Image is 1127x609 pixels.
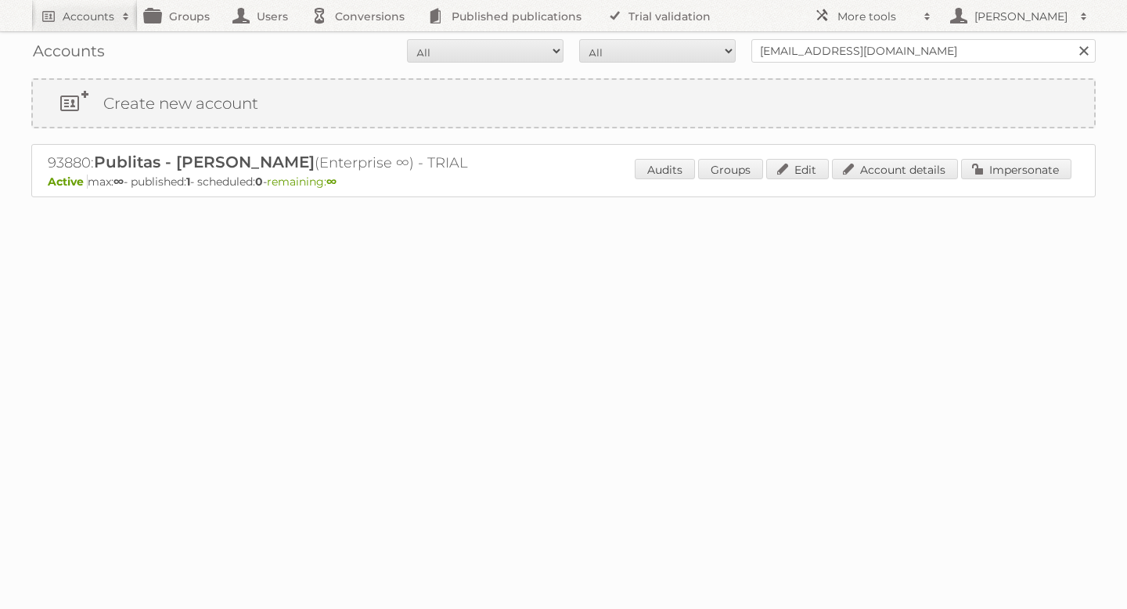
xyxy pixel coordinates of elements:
h2: 93880: (Enterprise ∞) - TRIAL [48,153,596,173]
strong: ∞ [113,175,124,189]
strong: 1 [186,175,190,189]
h2: Accounts [63,9,114,24]
a: Impersonate [961,159,1071,179]
h2: More tools [837,9,916,24]
strong: ∞ [326,175,337,189]
span: Publitas - [PERSON_NAME] [94,153,315,171]
a: Groups [698,159,763,179]
a: Create new account [33,80,1094,127]
h2: [PERSON_NAME] [970,9,1072,24]
a: Audits [635,159,695,179]
span: Active [48,175,88,189]
strong: 0 [255,175,263,189]
a: Account details [832,159,958,179]
span: remaining: [267,175,337,189]
p: max: - published: - scheduled: - [48,175,1079,189]
a: Edit [766,159,829,179]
